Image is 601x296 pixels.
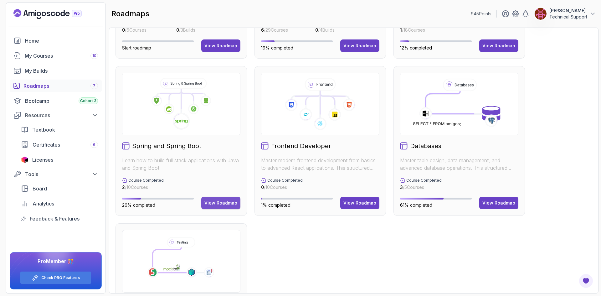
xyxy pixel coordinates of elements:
button: View Roadmap [479,197,518,209]
button: View Roadmap [340,197,379,209]
span: 61% completed [400,202,432,208]
button: View Roadmap [340,39,379,52]
div: My Builds [25,67,98,75]
a: board [17,182,102,195]
span: Feedback & Features [30,215,80,222]
h2: Frontend Developer [271,142,331,150]
a: feedback [17,212,102,225]
p: Learn how to build full stack applications with Java and Spring Boot [122,157,240,172]
span: 7 [93,83,95,88]
div: View Roadmap [482,43,515,49]
button: View Roadmap [201,197,240,209]
p: Course Completed [406,178,442,183]
span: 3 [400,184,403,190]
span: 1% completed [261,202,290,208]
span: 2 [122,184,125,190]
h2: Spring and Spring Boot [132,142,201,150]
span: 26% completed [122,202,155,208]
span: Textbook [32,126,55,133]
span: 0 [176,27,179,33]
span: 1 [400,27,402,33]
p: / 5 Courses [400,184,442,190]
div: Resources [25,112,98,119]
span: 10 [92,53,96,58]
p: / 18 Courses [400,27,442,33]
a: certificates [17,138,102,151]
p: Course Completed [128,178,164,183]
p: / 6 Courses [122,27,164,33]
a: bootcamp [10,95,102,107]
p: [PERSON_NAME] [549,8,587,14]
p: / 3 Builds [176,27,216,33]
a: Landing page [13,9,96,19]
button: user profile image[PERSON_NAME]Technical Support [534,8,596,20]
h2: Databases [410,142,441,150]
a: Check PRO Features [41,275,80,280]
a: courses [10,49,102,62]
span: Start roadmap [122,45,151,50]
button: Resources [10,110,102,121]
p: 945 Points [471,11,491,17]
span: Licenses [32,156,53,164]
span: Cohort 3 [80,98,96,103]
a: roadmaps [10,80,102,92]
div: Tools [25,170,98,178]
span: Board [33,185,47,192]
img: user profile image [535,8,547,20]
span: 6 [261,27,264,33]
p: / 10 Courses [261,184,303,190]
button: View Roadmap [479,39,518,52]
p: Course Completed [267,178,303,183]
p: Master modern frontend development from basics to advanced React applications. This structured le... [261,157,379,172]
div: Home [25,37,98,44]
p: / 10 Courses [122,184,164,190]
div: View Roadmap [482,200,515,206]
a: analytics [17,197,102,210]
div: My Courses [25,52,98,60]
button: Open Feedback Button [578,273,593,288]
span: 12% completed [400,45,432,50]
div: Bootcamp [25,97,98,105]
a: builds [10,65,102,77]
div: View Roadmap [204,43,237,49]
span: 6 [93,142,95,147]
div: View Roadmap [343,200,376,206]
span: 19% completed [261,45,293,50]
a: home [10,34,102,47]
a: textbook [17,123,102,136]
span: 0 [261,184,264,190]
span: 0 [122,27,125,33]
h2: roadmaps [111,9,149,19]
button: Tools [10,169,102,180]
p: / 4 Builds [315,27,355,33]
p: Master table design, data management, and advanced database operations. This structured learning ... [400,157,518,172]
span: Analytics [33,200,54,207]
a: licenses [17,153,102,166]
span: 0 [315,27,318,33]
button: View Roadmap [201,39,240,52]
p: / 29 Courses [261,27,303,33]
div: View Roadmap [343,43,376,49]
p: Technical Support [549,14,587,20]
img: jetbrains icon [21,157,28,163]
button: Check PRO Features [20,271,91,284]
div: View Roadmap [204,200,237,206]
span: Certificates [33,141,60,148]
div: Roadmaps [23,82,98,90]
